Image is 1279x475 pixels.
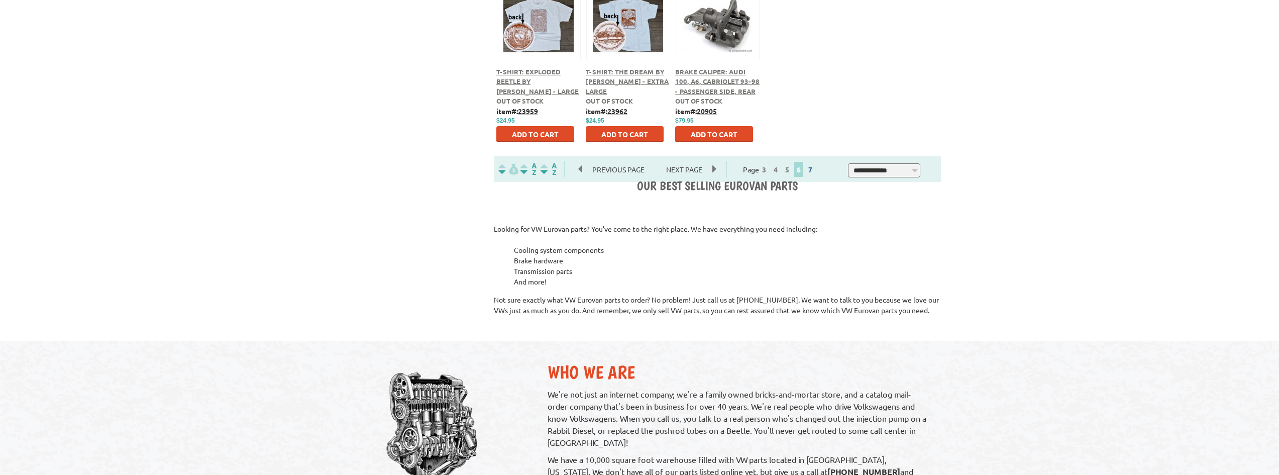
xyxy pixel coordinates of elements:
[675,107,717,116] b: item#:
[656,162,712,177] span: Next Page
[496,117,515,124] span: $24.95
[496,97,544,105] span: Out of stock
[494,295,941,316] p: Not sure exactly what VW Eurovan parts to order? No problem! Just call us at [PHONE_NUMBER]. We w...
[514,255,941,266] li: Brake hardware
[586,97,633,105] span: Out of stock
[601,130,648,139] span: Add to Cart
[518,163,539,175] img: Sort by Headline
[726,161,832,177] div: Page
[498,163,518,175] img: filterpricelow.svg
[806,165,815,174] a: 7
[496,67,579,96] a: T-Shirt: Exploded Beetle by [PERSON_NAME] - Large
[794,162,803,177] span: 6
[771,165,780,174] a: 4
[512,130,559,139] span: Add to Cart
[579,165,656,174] a: Previous Page
[586,117,604,124] span: $24.95
[514,276,941,287] li: And more!
[494,224,941,234] p: Looking for VW Eurovan parts? You’ve come to the right place. We have everything you need including:
[586,67,669,96] a: T-Shirt: The Dream by [PERSON_NAME] - Extra Large
[539,163,559,175] img: Sort by Sales Rank
[656,165,712,174] a: Next Page
[518,107,538,116] u: 23959
[760,165,769,174] a: 3
[783,165,792,174] a: 5
[675,67,760,96] a: Brake Caliper: Audi 100, A6, Cabriolet 93-98 - Passenger Side, Rear
[697,107,717,116] u: 20905
[548,388,931,448] p: We're not just an internet company; we're a family owned bricks-and-mortar store, and a catalog m...
[586,107,627,116] b: item#:
[675,126,753,142] button: Add to Cart
[496,126,574,142] button: Add to Cart
[586,126,664,142] button: Add to Cart
[494,178,941,195] div: OUR BEST SELLING Eurovan PARTS
[607,107,627,116] u: 23962
[548,361,931,383] h2: Who We Are
[675,117,694,124] span: $79.95
[691,130,737,139] span: Add to Cart
[514,245,941,255] li: Cooling system components
[496,107,538,116] b: item#:
[675,97,722,105] span: Out of stock
[514,266,941,276] li: Transmission parts
[582,162,655,177] span: Previous Page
